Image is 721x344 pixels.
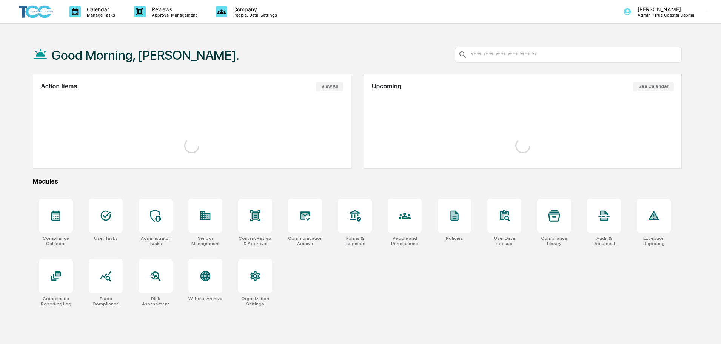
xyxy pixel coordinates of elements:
div: Compliance Calendar [39,236,73,246]
div: Vendor Management [188,236,222,246]
div: People and Permissions [388,236,422,246]
p: Admin • True Coastal Capital [632,12,694,18]
button: See Calendar [633,82,674,91]
h1: Good Morning, [PERSON_NAME]. [52,48,239,63]
img: logo [18,4,54,20]
div: Audit & Document Logs [587,236,621,246]
button: View All [316,82,343,91]
div: Compliance Reporting Log [39,296,73,307]
p: Calendar [81,6,119,12]
div: Content Review & Approval [238,236,272,246]
h2: Upcoming [372,83,401,90]
p: Reviews [146,6,201,12]
div: User Tasks [94,236,118,241]
div: Risk Assessment [139,296,173,307]
div: Trade Compliance [89,296,123,307]
div: Policies [446,236,463,241]
p: [PERSON_NAME] [632,6,694,12]
div: Compliance Library [537,236,571,246]
div: User Data Lookup [487,236,521,246]
div: Organization Settings [238,296,272,307]
div: Administrator Tasks [139,236,173,246]
p: Company [227,6,281,12]
h2: Action Items [41,83,77,90]
div: Forms & Requests [338,236,372,246]
div: Communications Archive [288,236,322,246]
div: Modules [33,178,682,185]
p: Manage Tasks [81,12,119,18]
p: Approval Management [146,12,201,18]
div: Website Archive [188,296,222,301]
p: People, Data, Settings [227,12,281,18]
div: Exception Reporting [637,236,671,246]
